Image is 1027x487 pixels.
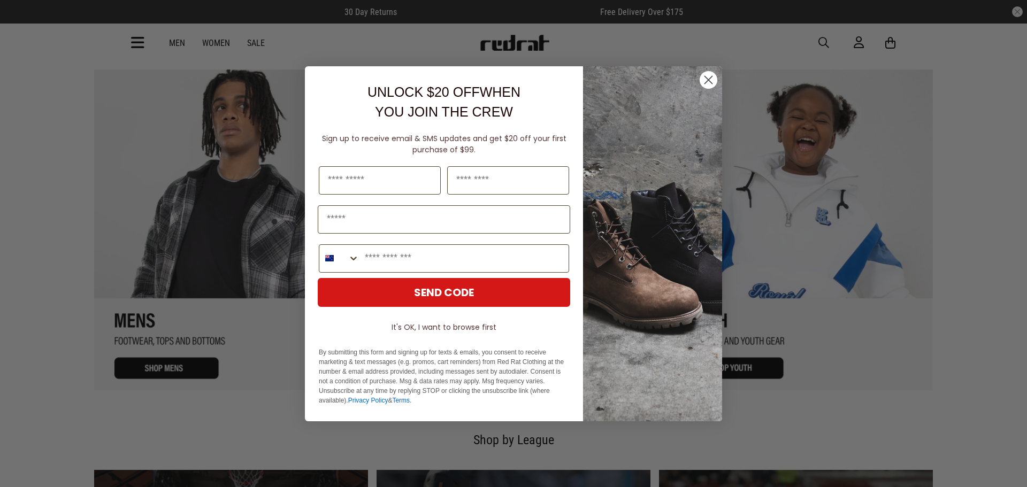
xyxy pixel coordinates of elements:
input: First Name [319,166,441,195]
a: Privacy Policy [348,397,388,404]
a: Terms [392,397,410,404]
button: Open LiveChat chat widget [9,4,41,36]
button: Close dialog [699,71,718,89]
img: f7662613-148e-4c88-9575-6c6b5b55a647.jpeg [583,66,722,421]
span: Sign up to receive email & SMS updates and get $20 off your first purchase of $99. [322,133,566,155]
button: SEND CODE [318,278,570,307]
button: Search Countries [319,245,359,272]
span: UNLOCK $20 OFF [367,84,480,99]
span: YOU JOIN THE CREW [375,104,513,119]
span: WHEN [480,84,520,99]
input: Email [318,205,570,234]
button: It's OK, I want to browse first [318,318,570,337]
img: New Zealand [325,254,334,262]
p: By submitting this form and signing up for texts & emails, you consent to receive marketing & tex... [319,347,569,405]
